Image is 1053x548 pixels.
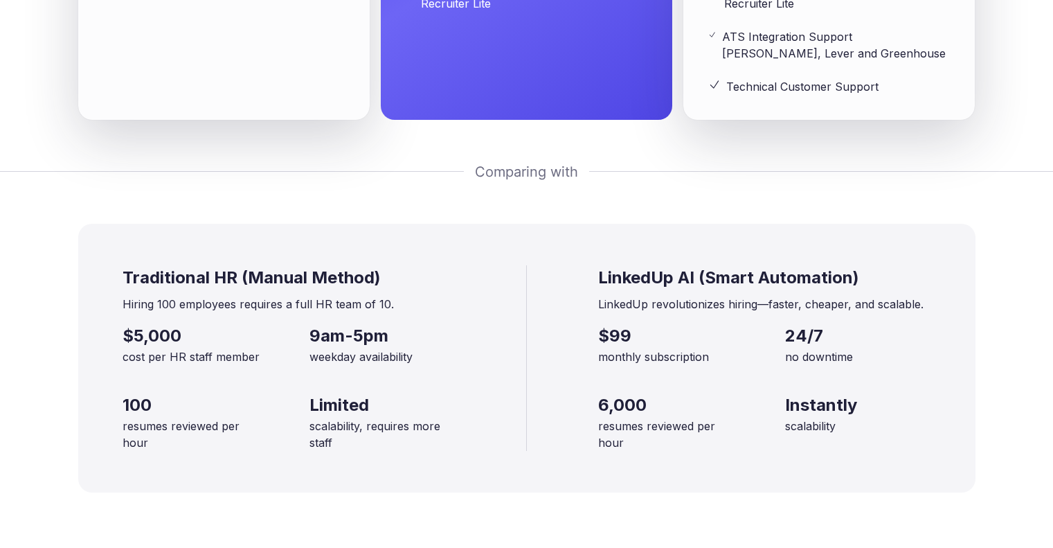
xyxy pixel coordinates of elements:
[123,418,268,451] div: resumes reviewed per hour
[123,265,456,290] div: Traditional HR (Manual Method)
[123,393,268,418] div: 100
[309,348,455,365] div: weekday availability
[598,348,744,365] div: monthly subscription
[598,324,744,348] div: $99
[785,393,930,418] div: Instantly
[785,324,930,348] div: 24/7
[475,161,578,182] span: Comparing with
[123,348,268,365] div: cost per HR staff member
[123,324,268,348] div: $5,000
[123,296,456,312] div: Hiring 100 employees requires a full HR team of 10.
[785,348,930,365] div: no downtime
[309,393,455,418] div: Limited
[785,418,930,434] div: scalability
[598,296,931,312] div: LinkedUp revolutionizes hiring—faster, cheaper, and scalable.
[598,418,744,451] div: resumes reviewed per hour
[598,393,744,418] div: 6,000
[309,418,455,451] div: scalability, requires more staff
[722,28,951,62] span: ATS Integration Support [PERSON_NAME], Lever and Greenhouse
[726,78,879,95] span: Technical Customer Support
[598,265,931,290] div: LinkedUp AI (Smart Automation)
[309,324,455,348] div: 9am-5pm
